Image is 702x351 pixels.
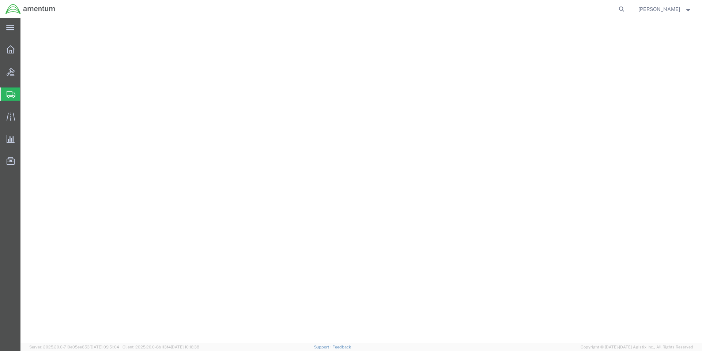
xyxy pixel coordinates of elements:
[122,345,199,349] span: Client: 2025.20.0-8b113f4
[29,345,119,349] span: Server: 2025.20.0-710e05ee653
[638,5,680,13] span: Steven Sanchez
[5,4,56,15] img: logo
[638,5,692,14] button: [PERSON_NAME]
[90,345,119,349] span: [DATE] 09:51:04
[314,345,332,349] a: Support
[332,345,351,349] a: Feedback
[581,344,693,350] span: Copyright © [DATE]-[DATE] Agistix Inc., All Rights Reserved
[20,18,702,343] iframe: FS Legacy Container
[171,345,199,349] span: [DATE] 10:16:38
